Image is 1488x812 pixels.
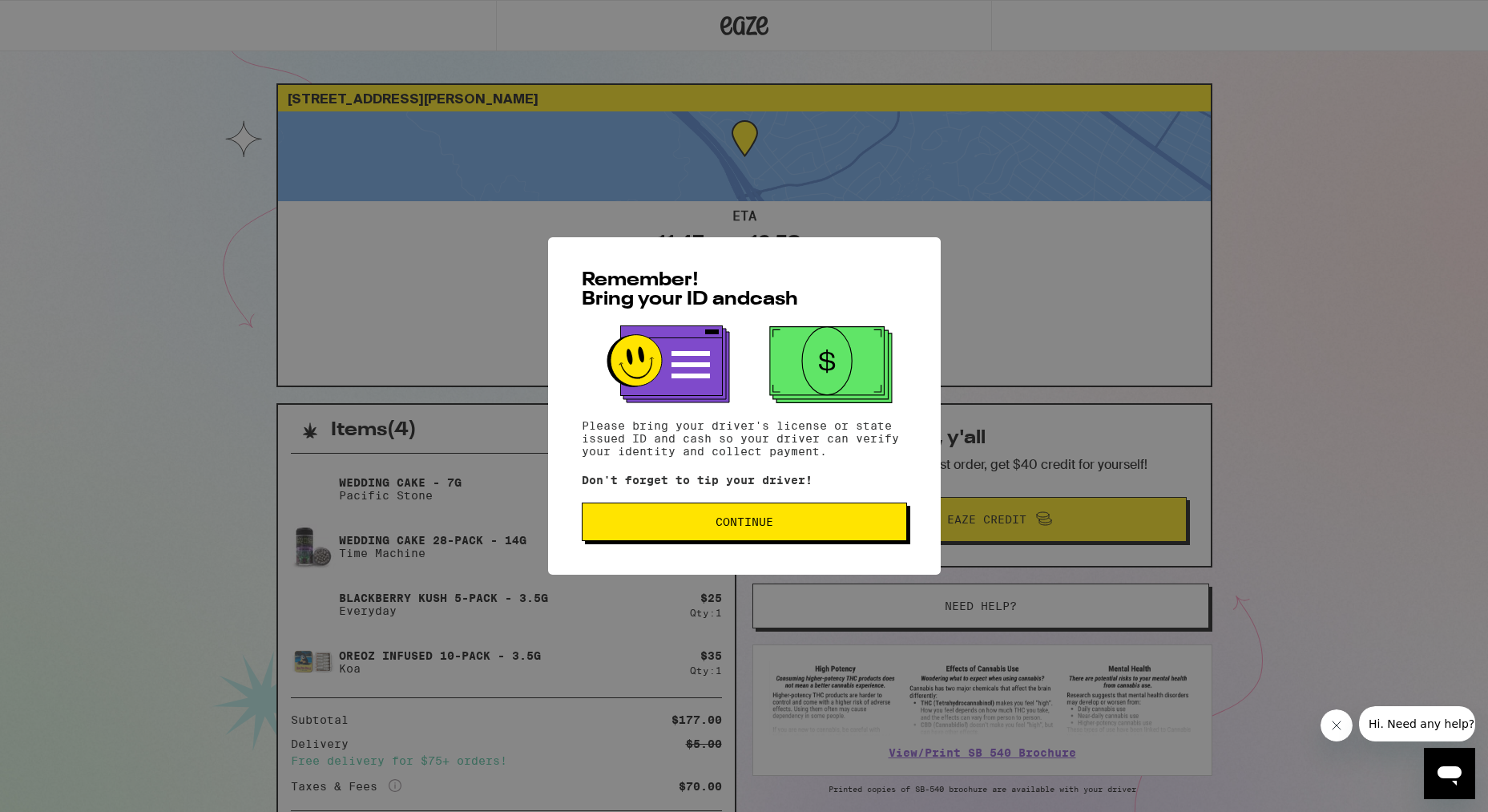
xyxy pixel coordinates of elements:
[582,271,798,309] span: Remember! Bring your ID and cash
[716,516,773,527] span: Continue
[1359,706,1475,741] iframe: Message from company
[582,419,907,458] p: Please bring your driver's license or state issued ID and cash so your driver can verify your ide...
[582,474,907,487] p: Don't forget to tip your driver!
[1424,748,1475,799] iframe: Button to launch messaging window
[582,503,907,541] button: Continue
[1321,709,1353,741] iframe: Close message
